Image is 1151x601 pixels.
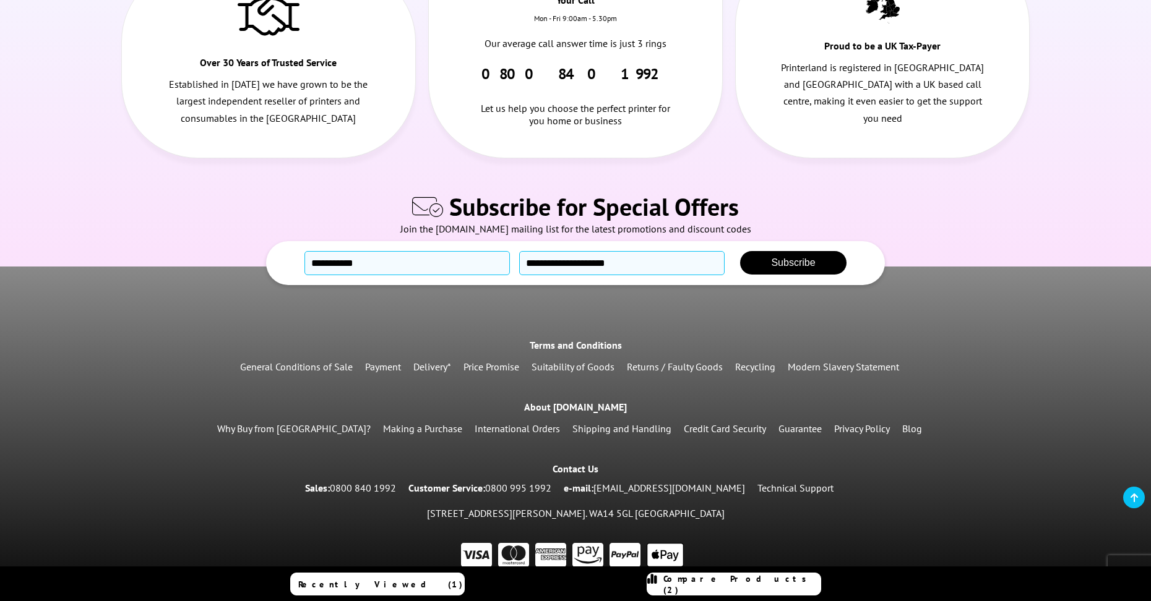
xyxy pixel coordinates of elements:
div: Proud to be a UK Tax-Payer [809,38,956,59]
a: Recycling [735,360,775,373]
p: Customer Service: [408,480,551,497]
span: Subscribe for Special Offers [449,190,739,223]
a: Blog [902,422,922,435]
img: pay by amazon [572,543,603,567]
span: Recently Viewed (1) [298,579,463,590]
a: Compare Products (2) [647,573,821,595]
img: PayPal [610,543,640,567]
a: General Conditions of Sale [240,360,353,373]
div: Let us help you choose the perfect printer for you home or business [473,83,678,127]
a: 0800 840 1992 [330,482,396,494]
p: Our average call answer time is just 3 rings [473,35,678,52]
a: Suitability of Goods [532,360,614,373]
a: Why Buy from [GEOGRAPHIC_DATA]? [217,422,371,435]
a: International Orders [475,422,560,435]
a: Privacy Policy [834,422,890,435]
a: 0800 995 1992 [485,482,551,494]
a: Guarantee [778,422,822,435]
img: Apple Pay [647,543,684,567]
a: 0800 840 1992 [481,64,669,83]
div: Join the [DOMAIN_NAME] mailing list for the latest promotions and discount codes [6,223,1145,241]
a: [EMAIL_ADDRESS][DOMAIN_NAME] [593,482,745,494]
p: Established in [DATE] we have grown to be the largest independent reseller of printers and consum... [166,76,371,127]
span: Compare Products (2) [663,573,821,595]
p: Printerland is registered in [GEOGRAPHIC_DATA] and [GEOGRAPHIC_DATA] with a UK based call centre,... [780,59,985,127]
img: AMEX [535,543,566,567]
img: VISA [461,543,492,567]
a: Recently Viewed (1) [290,573,465,595]
div: Mon - Fri 9:00am - 5.30pm [429,14,722,35]
div: Over 30 Years of Trusted Service [195,55,342,76]
button: Subscribe [740,251,846,275]
a: Price Promise [463,360,519,373]
a: Returns / Faulty Goods [627,360,723,373]
a: Credit Card Security [684,422,766,435]
p: e-mail: [564,480,745,497]
p: Sales: [305,480,396,497]
img: Master Card [498,543,529,567]
a: Modern Slavery Statement [788,360,899,373]
a: Payment [365,360,401,373]
a: Technical Support [757,482,834,494]
a: Making a Purchase [383,422,462,435]
a: Delivery* [413,360,451,373]
a: Shipping and Handling [572,422,671,435]
span: Subscribe [771,257,815,268]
